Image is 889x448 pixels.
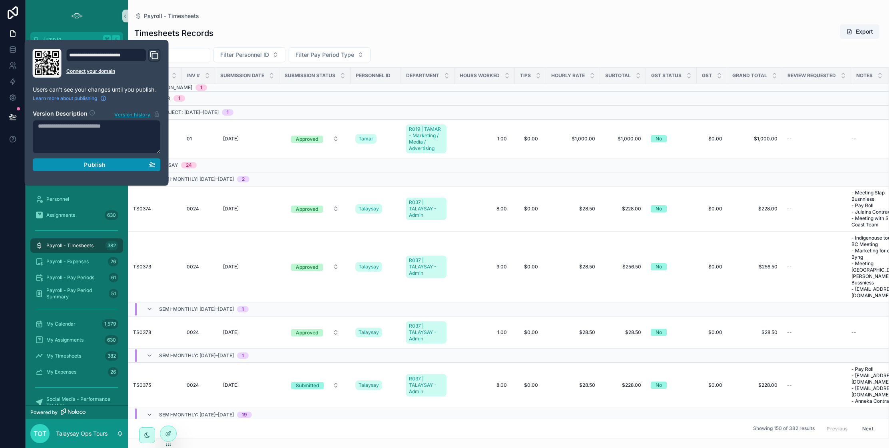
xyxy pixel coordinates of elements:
span: Hourly Rate [551,72,585,79]
a: R019 | TAMAR - Marketing / Media / Advertising [406,124,446,153]
a: R037 | TALAYSAY - Admin [406,374,446,396]
span: Jump to... [43,36,100,42]
span: GST [702,72,712,79]
div: 1 [200,84,202,91]
div: Approved [296,329,318,336]
span: -- [787,264,792,270]
span: [PERSON_NAME] [153,84,192,91]
a: No [651,382,692,389]
div: 26 [108,367,118,377]
span: Department [406,72,439,79]
span: Social Media - Performance Tracker [46,396,115,409]
a: [DATE] [220,379,275,392]
a: $1,000.00 [732,136,777,142]
div: Approved [296,206,318,213]
span: $0.00 [523,329,538,336]
a: $0.00 [520,202,541,215]
div: scrollable content [26,46,128,405]
a: Tamar [355,134,377,144]
a: Select Button [284,201,346,216]
a: Payroll - Timesheets [134,12,199,20]
div: 1 [242,306,244,312]
span: TS0378 [133,329,151,336]
span: GST Status [651,72,682,79]
span: -- [787,206,792,212]
div: 1 [227,109,229,116]
span: Assignments [46,212,75,218]
a: $0.00 [702,382,722,388]
span: Review Requested [787,72,836,79]
a: Personnel [30,192,123,206]
a: 0024 [187,264,210,270]
span: Semi-Monthly: [DATE]–[DATE] [159,176,234,182]
a: Connect your domain [66,68,161,74]
a: $0.00 [520,379,541,392]
span: $0.00 [702,206,722,212]
div: 1 [178,95,180,102]
span: -- [787,329,792,336]
button: Publish [33,158,161,171]
span: Hours Worked [460,72,500,79]
span: Tamar [359,136,373,142]
span: Payroll - Timesheets [144,12,199,20]
a: $228.00 [605,382,641,388]
span: $0.00 [523,136,538,142]
a: -- [787,329,846,336]
a: R037 | TALAYSAY - Admin [406,254,450,280]
span: -- [851,136,856,142]
span: INV # [187,72,200,79]
a: Talaysay [355,326,396,339]
a: No [651,263,692,270]
span: -- [787,382,792,388]
span: $1,000.00 [551,136,595,142]
a: 0024 [187,206,210,212]
a: TS0373 [133,264,177,270]
span: My Expenses [46,369,76,375]
div: No [656,329,662,336]
div: Domain and Custom Link [66,49,161,78]
span: Talaysay [359,329,379,336]
a: Tamar [355,132,396,145]
span: -- [851,329,856,336]
div: Submitted [296,382,319,389]
a: $228.00 [732,206,777,212]
span: Payroll - Timesheets [46,242,94,249]
a: 0024 [187,382,210,388]
a: $0.00 [520,132,541,145]
button: Export [840,24,879,39]
button: Select Button [285,202,345,216]
a: $228.00 [605,206,641,212]
button: Select Button [213,47,285,62]
a: R037 | TALAYSAY - Admin [406,321,446,344]
a: $0.00 [520,260,541,273]
a: 9.00 [459,260,510,273]
a: Learn more about publishing [33,95,107,102]
span: R037 | TALAYSAY - Admin [409,323,443,342]
span: Semi-Monthly: [DATE]–[DATE] [159,352,234,359]
a: $0.00 [702,136,722,142]
span: My Timesheets [46,353,81,359]
span: $1,000.00 [605,136,641,142]
span: 0024 [187,206,199,212]
span: Version history [114,110,150,118]
span: TS0374 [133,206,151,212]
a: -- [787,382,846,388]
span: 8.00 [462,206,507,212]
a: $228.00 [732,382,777,388]
a: -- [787,136,846,142]
span: 0024 [187,264,199,270]
div: Approved [296,264,318,271]
a: [DATE] [220,326,275,339]
a: $28.50 [551,206,595,212]
span: Talaysay [359,264,379,270]
span: Talaysay [359,206,379,212]
div: 24 [186,162,192,168]
span: Submission Status [285,72,335,79]
button: Select Button [285,132,345,146]
span: 9.00 [462,264,507,270]
span: [DATE] [223,136,239,142]
div: 630 [105,335,118,345]
a: Talaysay [355,204,382,214]
a: -- [787,206,846,212]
